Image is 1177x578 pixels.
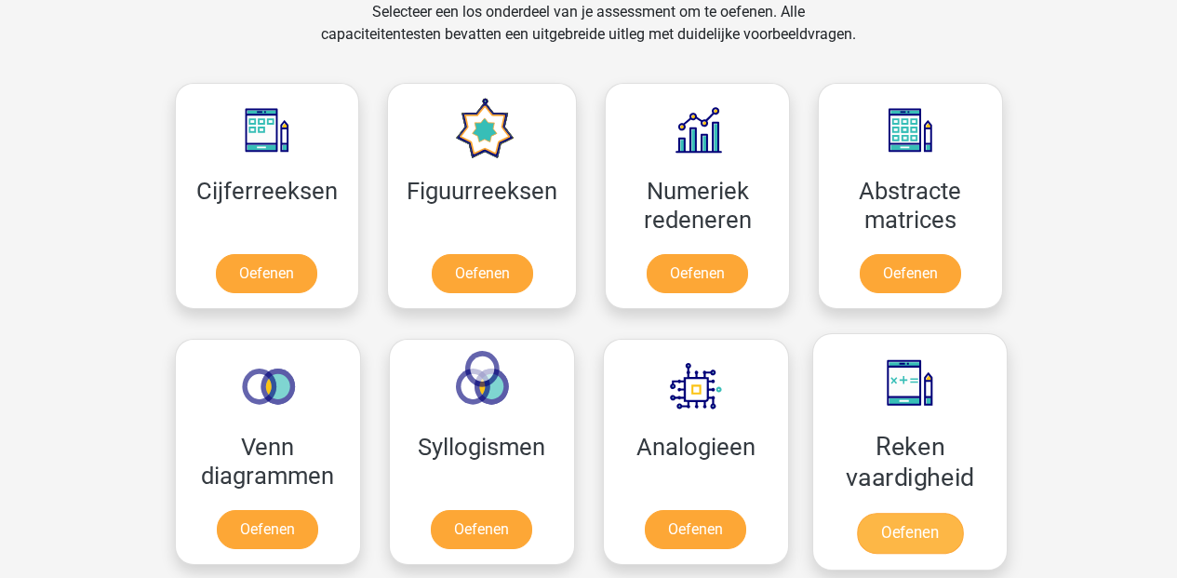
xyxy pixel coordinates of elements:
[432,254,533,293] a: Oefenen
[856,513,962,554] a: Oefenen
[647,254,748,293] a: Oefenen
[217,510,318,549] a: Oefenen
[303,1,874,68] div: Selecteer een los onderdeel van je assessment om te oefenen. Alle capaciteitentesten bevatten een...
[216,254,317,293] a: Oefenen
[431,510,532,549] a: Oefenen
[860,254,961,293] a: Oefenen
[645,510,746,549] a: Oefenen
